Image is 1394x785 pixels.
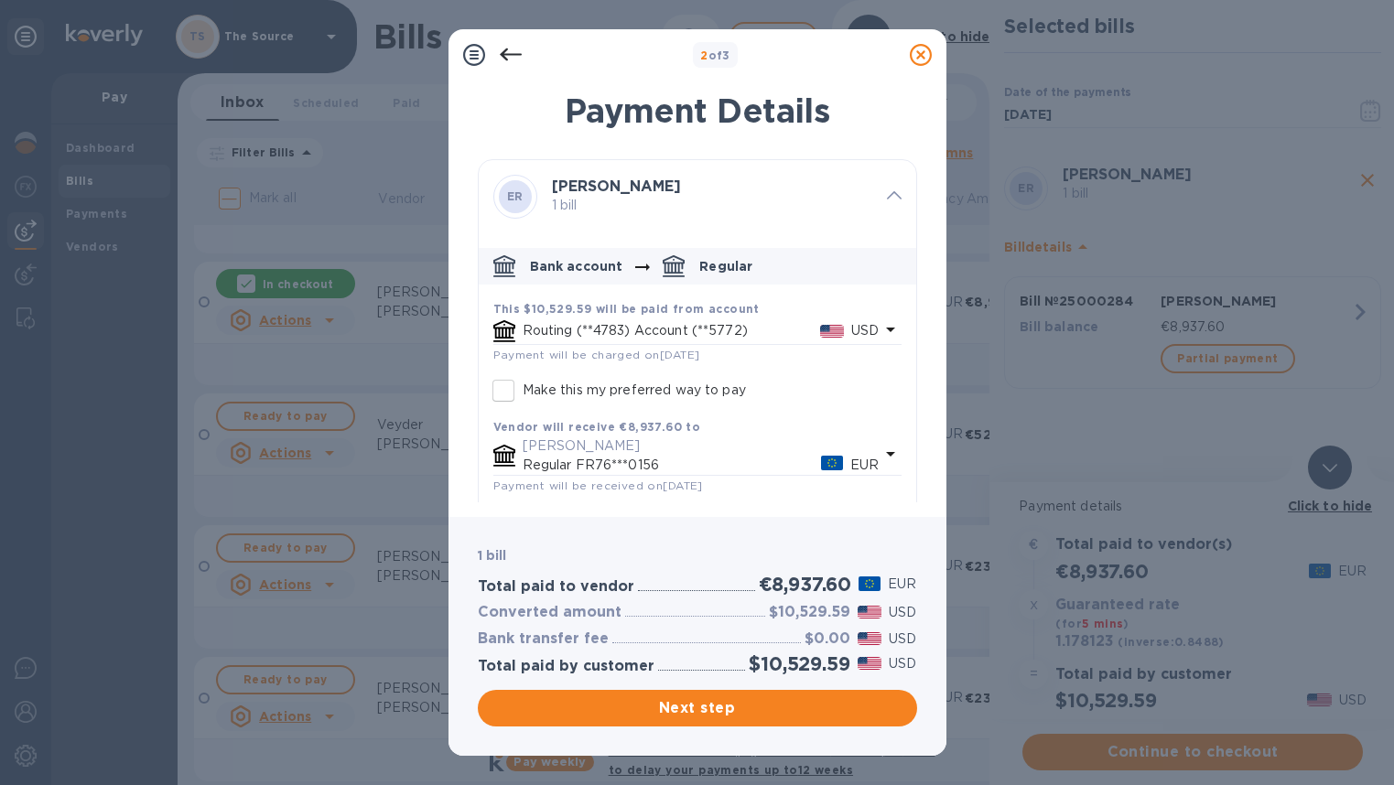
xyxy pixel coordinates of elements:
[888,575,916,594] p: EUR
[523,456,822,475] p: Regular FR76***0156
[889,629,916,649] p: USD
[478,604,621,621] h3: Converted amount
[858,632,882,645] img: USD
[850,456,879,475] p: EUR
[478,630,609,648] h3: Bank transfer fee
[493,348,700,361] span: Payment will be charged on [DATE]
[700,48,730,62] b: of 3
[699,257,752,275] p: Regular
[851,321,879,340] p: USD
[478,658,654,675] h3: Total paid by customer
[507,189,524,203] b: ER
[820,325,845,338] img: USD
[493,302,760,316] b: This $10,529.59 will be paid from account
[858,657,882,670] img: USD
[479,160,916,233] div: ER[PERSON_NAME] 1 bill
[478,578,634,596] h3: Total paid to vendor
[523,436,880,456] p: [PERSON_NAME]
[889,654,916,673] p: USD
[493,420,701,434] b: Vendor will receive €8,937.60 to
[805,630,850,648] h3: $0.00
[552,177,681,195] b: [PERSON_NAME]
[492,697,902,719] span: Next step
[858,606,882,618] img: USD
[523,321,820,340] p: Routing (**4783) Account (**5772)
[493,479,703,492] span: Payment will be received on [DATE]
[523,381,746,400] p: Make this my preferred way to pay
[759,573,851,596] h2: €8,937.60
[478,548,507,563] b: 1 bill
[769,604,850,621] h3: $10,529.59
[478,690,917,726] button: Next step
[552,196,872,215] p: 1 bill
[530,257,623,275] p: Bank account
[700,48,708,62] span: 2
[478,91,917,130] h1: Payment Details
[889,603,916,622] p: USD
[749,652,849,675] h2: $10,529.59
[479,241,916,590] div: default-method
